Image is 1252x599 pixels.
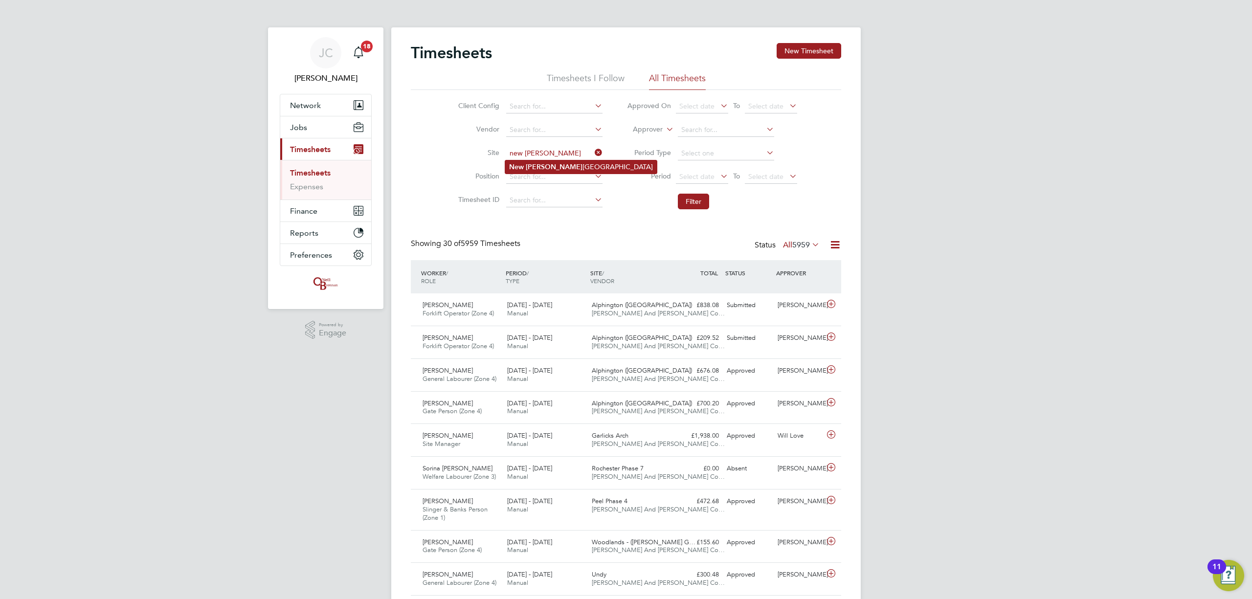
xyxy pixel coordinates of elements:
button: Open Resource Center, 11 new notifications [1213,560,1244,591]
img: oneillandbrennan-logo-retina.png [312,276,340,291]
li: [GEOGRAPHIC_DATA] [505,160,657,174]
label: Approved On [627,101,671,110]
button: Jobs [280,116,371,138]
span: Select date [748,172,783,181]
input: Search for... [506,100,603,113]
span: [DATE] - [DATE] [507,301,552,309]
span: Forklift Operator (Zone 4) [423,342,494,350]
label: Timesheet ID [455,195,499,204]
div: £700.20 [672,396,723,412]
div: APPROVER [774,264,825,282]
span: [DATE] - [DATE] [507,366,552,375]
div: £676.08 [672,363,723,379]
label: Site [455,148,499,157]
label: Period Type [627,148,671,157]
button: Preferences [280,244,371,266]
span: Select date [748,102,783,111]
span: Alphington ([GEOGRAPHIC_DATA]) [592,301,692,309]
div: WORKER [419,264,503,289]
div: [PERSON_NAME] [774,534,825,551]
span: [PERSON_NAME] [423,431,473,440]
span: [PERSON_NAME] And [PERSON_NAME] Co… [592,407,725,415]
div: Approved [723,567,774,583]
span: TOTAL [700,269,718,277]
span: Reports [290,228,318,238]
div: [PERSON_NAME] [774,396,825,412]
nav: Main navigation [268,27,383,309]
div: [PERSON_NAME] [774,567,825,583]
span: Select date [679,102,715,111]
a: Expenses [290,182,323,191]
div: PERIOD [503,264,588,289]
li: Timesheets I Follow [547,72,625,90]
span: [PERSON_NAME] [423,399,473,407]
span: Alphington ([GEOGRAPHIC_DATA]) [592,399,692,407]
span: James Crawley [280,72,372,84]
label: Vendor [455,125,499,133]
span: JC [319,46,333,59]
span: / [602,269,604,277]
span: [PERSON_NAME] And [PERSON_NAME] Co… [592,505,725,513]
span: 5959 [792,240,810,250]
div: £0.00 [672,461,723,477]
span: [PERSON_NAME] [423,538,473,546]
span: Alphington ([GEOGRAPHIC_DATA]) [592,333,692,342]
span: ROLE [421,277,436,285]
span: [DATE] - [DATE] [507,431,552,440]
span: Manual [507,342,528,350]
span: 30 of [443,239,461,248]
span: To [730,170,743,182]
span: Network [290,101,321,110]
span: [PERSON_NAME] [423,570,473,578]
span: [DATE] - [DATE] [507,399,552,407]
div: Approved [723,363,774,379]
label: All [783,240,820,250]
span: To [730,99,743,112]
button: New Timesheet [777,43,841,59]
span: Finance [290,206,317,216]
label: Approver [619,125,663,134]
span: Jobs [290,123,307,132]
span: Powered by [319,321,346,329]
b: New [509,163,524,171]
div: £209.52 [672,330,723,346]
li: All Timesheets [649,72,706,90]
span: Woodlands - ([PERSON_NAME] G… [592,538,695,546]
span: Rochester Phase 7 [592,464,644,472]
div: Submitted [723,330,774,346]
span: Manual [507,505,528,513]
span: [PERSON_NAME] [423,333,473,342]
b: [PERSON_NAME] [526,163,582,171]
span: Alphington ([GEOGRAPHIC_DATA]) [592,366,692,375]
div: SITE [588,264,672,289]
span: 18 [361,41,373,52]
span: [PERSON_NAME] And [PERSON_NAME] Co… [592,440,725,448]
div: Timesheets [280,160,371,200]
input: Search for... [506,147,603,160]
div: STATUS [723,264,774,282]
div: £838.08 [672,297,723,313]
a: 18 [349,37,368,68]
span: TYPE [506,277,519,285]
span: Engage [319,329,346,337]
div: Approved [723,534,774,551]
a: Timesheets [290,168,331,177]
span: Forklift Operator (Zone 4) [423,309,494,317]
span: [PERSON_NAME] And [PERSON_NAME] Co… [592,342,725,350]
span: Gate Person (Zone 4) [423,407,482,415]
input: Search for... [506,194,603,207]
span: Manual [507,440,528,448]
span: [PERSON_NAME] [423,366,473,375]
span: [DATE] - [DATE] [507,333,552,342]
span: [PERSON_NAME] And [PERSON_NAME] Co… [592,309,725,317]
div: Submitted [723,297,774,313]
span: General Labourer (Zone 4) [423,578,496,587]
div: £1,938.00 [672,428,723,444]
span: Welfare Labourer (Zone 3) [423,472,496,481]
span: Manual [507,375,528,383]
div: Status [755,239,822,252]
span: Peel Phase 4 [592,497,627,505]
div: 11 [1212,567,1221,579]
a: Go to home page [280,276,372,291]
span: Garlicks Arch [592,431,628,440]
